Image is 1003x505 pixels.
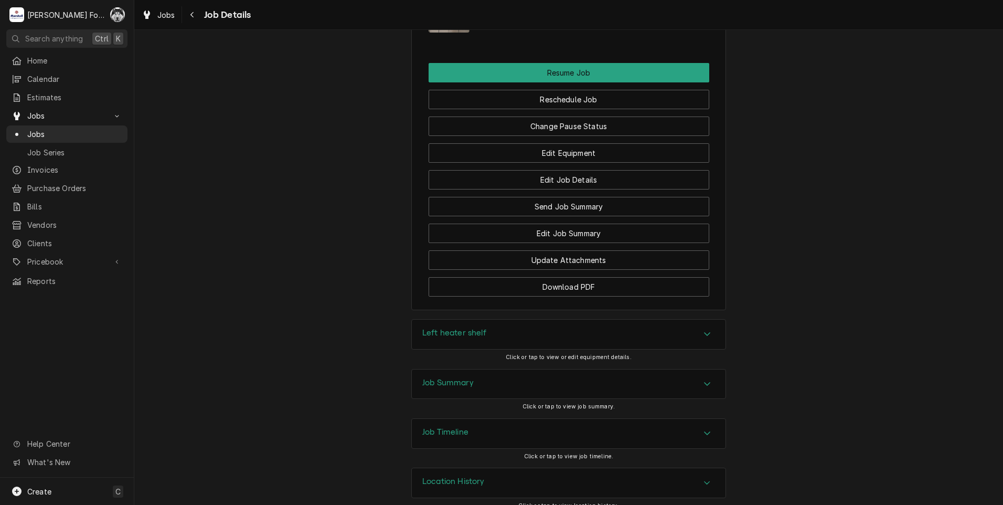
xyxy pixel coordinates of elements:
[27,147,122,158] span: Job Series
[506,354,632,361] span: Click or tap to view or edit equipment details.
[6,52,127,69] a: Home
[522,403,615,410] span: Click or tap to view job summary.
[412,370,725,399] button: Accordion Details Expand Trigger
[412,320,725,349] button: Accordion Details Expand Trigger
[110,7,125,22] div: Chris Murphy (103)'s Avatar
[429,63,709,82] div: Button Group Row
[6,272,127,290] a: Reports
[429,136,709,163] div: Button Group Row
[95,33,109,44] span: Ctrl
[429,224,709,243] button: Edit Job Summary
[6,435,127,453] a: Go to Help Center
[9,7,24,22] div: Marshall Food Equipment Service's Avatar
[6,125,127,143] a: Jobs
[27,276,122,287] span: Reports
[6,89,127,106] a: Estimates
[6,161,127,178] a: Invoices
[429,197,709,216] button: Send Job Summary
[429,243,709,270] div: Button Group Row
[27,73,122,85] span: Calendar
[184,6,201,23] button: Navigate back
[27,256,106,267] span: Pricebook
[27,55,122,66] span: Home
[110,7,125,22] div: C(
[411,319,726,350] div: Left heater shelf
[6,144,127,161] a: Job Series
[25,33,83,44] span: Search anything
[429,190,709,216] div: Button Group Row
[6,180,127,197] a: Purchase Orders
[412,370,725,399] div: Accordion Header
[137,6,179,24] a: Jobs
[524,453,613,460] span: Click or tap to view job timeline.
[27,219,122,230] span: Vendors
[411,468,726,498] div: Location History
[412,320,725,349] div: Accordion Header
[27,164,122,175] span: Invoices
[429,277,709,297] button: Download PDF
[116,33,121,44] span: K
[412,468,725,498] div: Accordion Header
[6,253,127,270] a: Go to Pricebook
[27,438,121,449] span: Help Center
[411,418,726,449] div: Job Timeline
[411,369,726,399] div: Job Summary
[201,8,251,22] span: Job Details
[429,90,709,109] button: Reschedule Job
[27,129,122,140] span: Jobs
[429,216,709,243] div: Button Group Row
[422,378,474,388] h3: Job Summary
[429,109,709,136] div: Button Group Row
[27,487,51,496] span: Create
[27,238,122,249] span: Clients
[429,170,709,190] button: Edit Job Details
[27,201,122,212] span: Bills
[6,235,127,252] a: Clients
[412,419,725,448] div: Accordion Header
[27,457,121,468] span: What's New
[429,163,709,190] div: Button Group Row
[6,198,127,215] a: Bills
[157,9,175,20] span: Jobs
[422,477,485,487] h3: Location History
[6,70,127,88] a: Calendar
[6,29,127,48] button: Search anythingCtrlK
[429,63,709,82] button: Resume Job
[429,143,709,163] button: Edit Equipment
[27,9,104,20] div: [PERSON_NAME] Food Equipment Service
[429,82,709,109] div: Button Group Row
[412,468,725,498] button: Accordion Details Expand Trigger
[6,216,127,234] a: Vendors
[27,110,106,121] span: Jobs
[429,250,709,270] button: Update Attachments
[422,328,486,338] h3: Left heater shelf
[429,117,709,136] button: Change Pause Status
[9,7,24,22] div: M
[412,419,725,448] button: Accordion Details Expand Trigger
[27,183,122,194] span: Purchase Orders
[422,427,468,437] h3: Job Timeline
[115,486,121,497] span: C
[429,63,709,297] div: Button Group
[6,107,127,124] a: Go to Jobs
[27,92,122,103] span: Estimates
[6,454,127,471] a: Go to What's New
[429,270,709,297] div: Button Group Row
